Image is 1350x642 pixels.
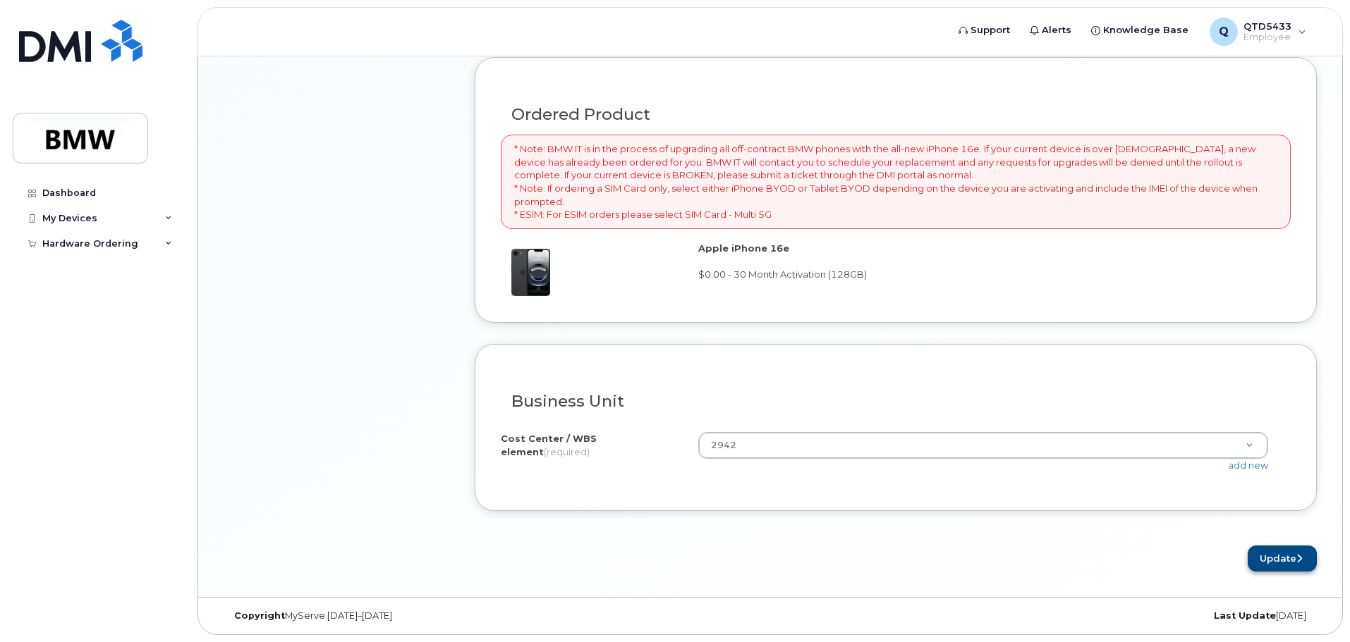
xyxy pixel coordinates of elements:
strong: Last Update [1214,610,1276,621]
span: Q [1219,23,1229,40]
strong: Copyright [234,610,285,621]
a: Knowledge Base [1081,16,1198,44]
label: Cost Center / WBS element [501,432,687,458]
span: Employee [1243,32,1291,43]
span: Alerts [1042,23,1071,37]
div: QTD5433 [1200,18,1316,46]
span: 2942 [703,439,736,452]
img: iphone16e.png [501,249,550,296]
a: 2942 [699,433,1267,458]
span: Support [971,23,1010,37]
span: QTD5433 [1243,20,1291,32]
span: $0.00 - 30 Month Activation (128GB) [698,268,867,280]
button: Update [1248,545,1317,572]
span: Knowledge Base [1103,23,1188,37]
div: MyServe [DATE]–[DATE] [224,610,588,622]
h3: Business Unit [511,393,1280,410]
p: * Note: BMW IT is in the process of upgrading all off-contract BMW phones with the all-new iPhone... [514,142,1277,221]
span: (required) [544,446,590,457]
h3: Ordered Product [511,106,1280,123]
a: add new [1228,459,1268,471]
strong: Apple iPhone 16e [698,242,789,254]
div: [DATE] [952,610,1317,622]
iframe: Messenger Launcher [1289,581,1339,631]
a: Support [949,16,1020,44]
a: Alerts [1020,16,1081,44]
